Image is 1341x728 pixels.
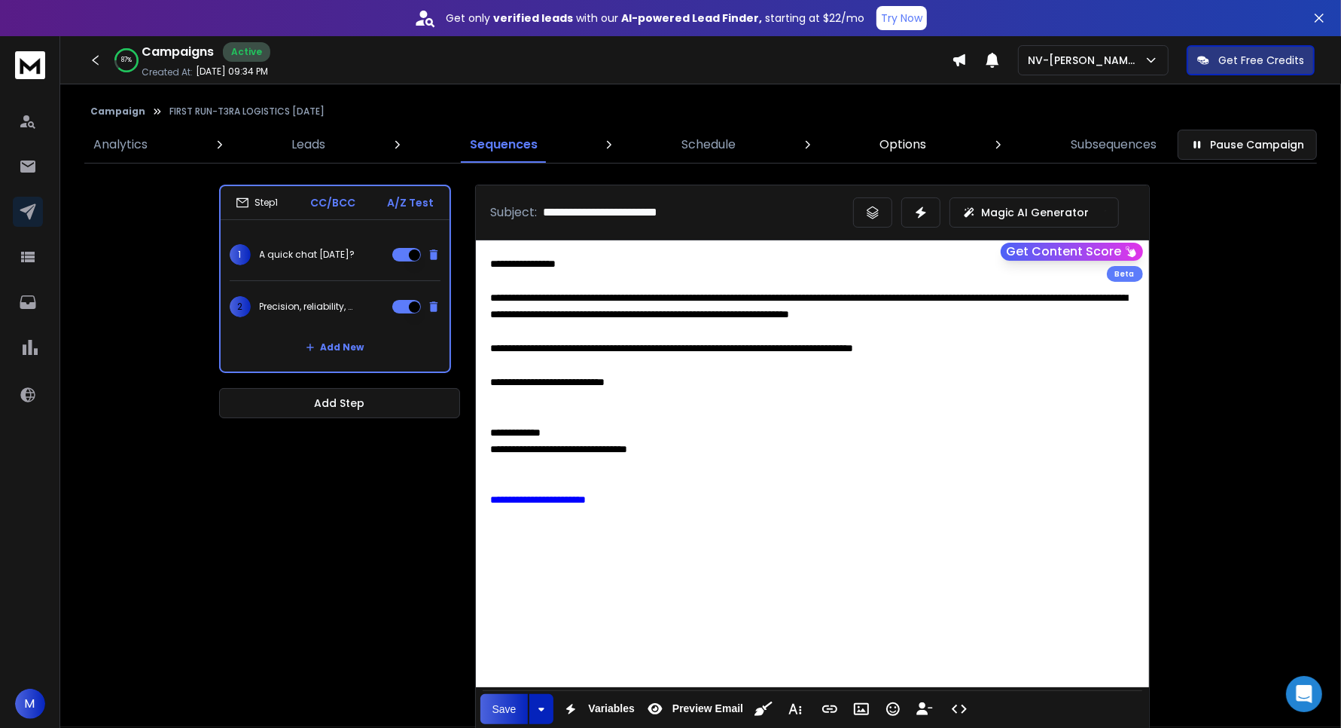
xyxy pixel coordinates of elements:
[142,66,193,78] p: Created At:
[871,127,936,163] a: Options
[84,127,157,163] a: Analytics
[910,694,939,724] button: Insert Unsubscribe Link
[15,51,45,79] img: logo
[1028,53,1144,68] p: NV-[PERSON_NAME]
[1187,45,1315,75] button: Get Free Credits
[291,136,325,154] p: Leads
[169,106,325,118] p: FIRST RUN-T3RA LOGISTICS [DATE]
[876,6,927,30] button: Try Now
[1286,676,1322,712] div: Open Intercom Messenger
[1062,127,1166,163] a: Subsequences
[491,203,538,222] p: Subject:
[621,11,762,26] strong: AI-powered Lead Finder,
[230,244,251,265] span: 1
[260,301,356,313] p: Precision, reliability, and efficiency in freight
[219,388,460,418] button: Add Step
[15,689,45,719] button: M
[90,106,145,118] button: Campaign
[219,185,451,373] li: Step1CC/BCCA/Z Test1A quick chat [DATE]?2Precision, reliability, and efficiency in freightAdd New
[879,694,907,724] button: Emoticons
[556,694,638,724] button: Variables
[1107,266,1143,282] div: Beta
[480,694,529,724] button: Save
[260,249,355,261] p: A quick chat [DATE]?
[641,694,746,724] button: Preview Email
[681,136,736,154] p: Schedule
[121,56,132,65] p: 87 %
[847,694,876,724] button: Insert Image (Ctrl+P)
[388,195,434,210] p: A/Z Test
[672,127,745,163] a: Schedule
[669,702,746,715] span: Preview Email
[142,43,214,61] h1: Campaigns
[294,332,376,362] button: Add New
[1001,243,1143,261] button: Get Content Score
[310,195,355,210] p: CC/BCC
[1071,136,1157,154] p: Subsequences
[815,694,844,724] button: Insert Link (Ctrl+K)
[446,11,864,26] p: Get only with our starting at $22/mo
[196,66,268,78] p: [DATE] 09:34 PM
[493,11,573,26] strong: verified leads
[282,127,334,163] a: Leads
[1218,53,1304,68] p: Get Free Credits
[223,42,270,62] div: Active
[585,702,638,715] span: Variables
[945,694,974,724] button: Code View
[461,127,547,163] a: Sequences
[1178,130,1317,160] button: Pause Campaign
[230,296,251,317] span: 2
[781,694,809,724] button: More Text
[949,197,1119,228] button: Magic AI Generator
[470,136,538,154] p: Sequences
[749,694,778,724] button: Clean HTML
[236,196,279,210] div: Step 1
[880,136,927,154] p: Options
[881,11,922,26] p: Try Now
[982,205,1090,220] p: Magic AI Generator
[93,136,148,154] p: Analytics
